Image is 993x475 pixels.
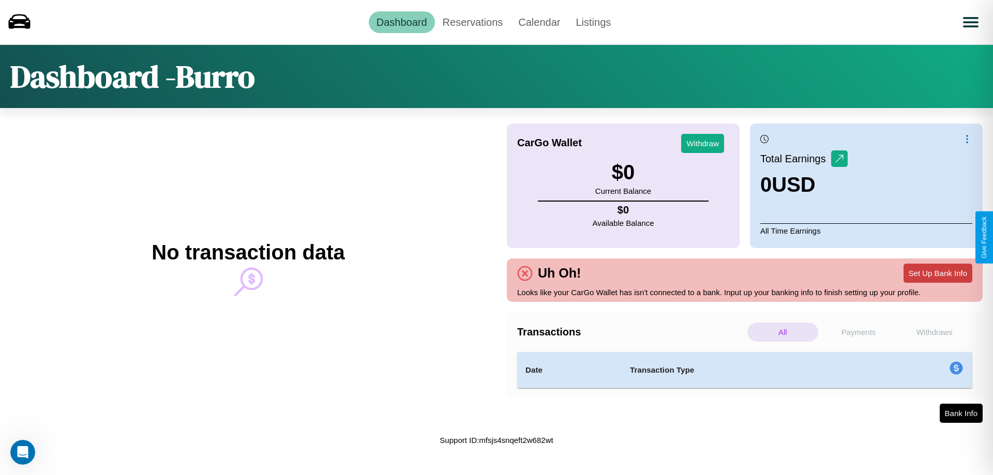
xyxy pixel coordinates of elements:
[956,8,985,37] button: Open menu
[760,149,831,168] p: Total Earnings
[681,134,724,153] button: Withdraw
[595,184,651,198] p: Current Balance
[904,264,972,283] button: Set Up Bank Info
[369,11,435,33] a: Dashboard
[533,266,586,281] h4: Uh Oh!
[435,11,511,33] a: Reservations
[517,326,745,338] h4: Transactions
[152,241,344,264] h2: No transaction data
[593,216,654,230] p: Available Balance
[10,440,35,465] iframe: Intercom live chat
[10,55,255,98] h1: Dashboard - Burro
[760,173,848,196] h3: 0 USD
[747,323,818,342] p: All
[595,161,651,184] h3: $ 0
[517,137,582,149] h4: CarGo Wallet
[440,433,553,447] p: Support ID: mfsjs4snqeft2w682wt
[517,352,972,388] table: simple table
[593,204,654,216] h4: $ 0
[517,285,972,299] p: Looks like your CarGo Wallet has isn't connected to a bank. Input up your banking info to finish ...
[510,11,568,33] a: Calendar
[940,404,983,423] button: Bank Info
[760,223,972,238] p: All Time Earnings
[899,323,970,342] p: Withdraws
[981,217,988,258] div: Give Feedback
[525,364,613,376] h4: Date
[568,11,619,33] a: Listings
[823,323,894,342] p: Payments
[630,364,865,376] h4: Transaction Type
